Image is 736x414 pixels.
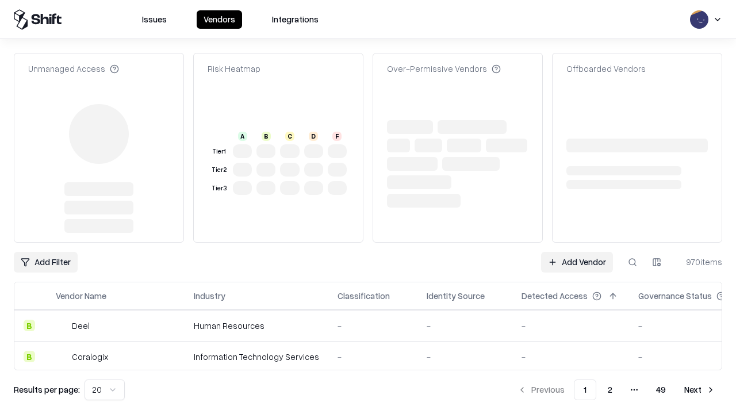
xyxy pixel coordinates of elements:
div: Coralogix [72,351,108,363]
div: D [309,132,318,141]
button: 1 [574,379,596,400]
button: Add Filter [14,252,78,273]
button: Integrations [265,10,325,29]
div: Detected Access [522,290,588,302]
div: F [332,132,342,141]
button: Next [677,379,722,400]
div: A [238,132,247,141]
a: Add Vendor [541,252,613,273]
button: Vendors [197,10,242,29]
nav: pagination [511,379,722,400]
div: Tier 2 [210,165,228,175]
div: - [338,351,408,363]
div: Unmanaged Access [28,63,119,75]
div: Identity Source [427,290,485,302]
div: Industry [194,290,225,302]
div: - [427,320,503,332]
div: - [338,320,408,332]
div: Information Technology Services [194,351,319,363]
button: 49 [647,379,675,400]
div: Tier 3 [210,183,228,193]
div: B [262,132,271,141]
img: Coralogix [56,351,67,362]
div: B [24,320,35,331]
div: Over-Permissive Vendors [387,63,501,75]
div: C [285,132,294,141]
div: Offboarded Vendors [566,63,646,75]
div: Risk Heatmap [208,63,260,75]
div: Vendor Name [56,290,106,302]
p: Results per page: [14,384,80,396]
div: - [522,351,620,363]
div: Governance Status [638,290,712,302]
div: B [24,351,35,362]
div: Deel [72,320,90,332]
div: Classification [338,290,390,302]
div: Human Resources [194,320,319,332]
button: 2 [599,379,622,400]
div: 970 items [676,256,722,268]
button: Issues [135,10,174,29]
img: Deel [56,320,67,331]
div: - [522,320,620,332]
div: - [427,351,503,363]
div: Tier 1 [210,147,228,156]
